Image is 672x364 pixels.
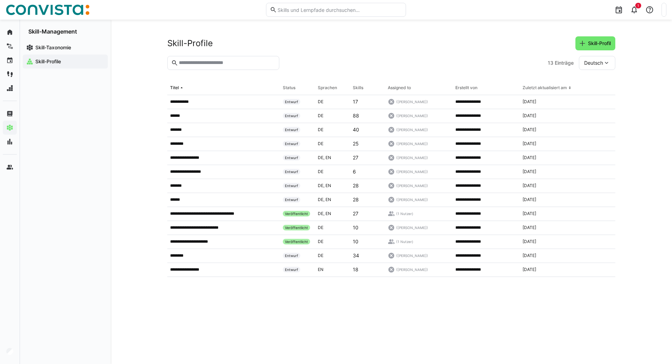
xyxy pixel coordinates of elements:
[318,85,337,91] div: Sprachen
[318,113,323,118] span: de
[318,99,323,104] span: de
[637,3,639,8] span: 1
[523,183,536,188] span: [DATE]
[353,98,358,105] p: 17
[396,141,428,146] span: ([PERSON_NAME])
[353,266,358,273] p: 18
[283,225,310,230] span: Veröffentlicht
[283,127,300,133] span: Entwurf
[283,155,300,160] span: Entwurf
[455,85,477,91] div: Erstellt von
[396,113,428,118] span: ([PERSON_NAME])
[353,126,359,133] p: 40
[318,239,323,244] span: de
[523,127,536,133] span: [DATE]
[283,239,310,244] span: Veröffentlicht
[353,85,363,91] div: Skills
[353,154,358,161] p: 27
[318,253,323,258] span: de
[555,59,574,66] span: Einträge
[353,252,359,259] p: 34
[283,197,300,202] span: Entwurf
[353,210,358,217] p: 27
[523,253,536,258] span: [DATE]
[584,59,603,66] span: Deutsch
[353,168,356,175] p: 6
[325,155,331,160] span: en
[318,267,323,272] span: en
[353,182,359,189] p: 28
[396,197,428,202] span: ([PERSON_NAME])
[353,196,359,203] p: 28
[318,211,325,216] span: de
[353,238,358,245] p: 10
[318,197,325,202] span: de
[523,85,567,91] div: Zuletzt aktualisiert am
[396,155,428,160] span: ([PERSON_NAME])
[523,239,536,244] span: [DATE]
[587,40,612,47] span: Skill-Profil
[283,113,300,119] span: Entwurf
[353,140,359,147] p: 25
[548,59,553,66] span: 13
[283,85,295,91] div: Status
[318,141,323,146] span: de
[283,99,300,105] span: Entwurf
[318,127,323,132] span: de
[318,155,325,160] span: de
[396,99,428,104] span: ([PERSON_NAME])
[396,211,413,216] span: (1 Nutzer)
[318,225,323,230] span: de
[575,36,615,50] button: Skill-Profil
[325,197,331,202] span: en
[325,183,331,188] span: en
[283,267,300,272] span: Entwurf
[283,183,300,188] span: Entwurf
[523,211,536,216] span: [DATE]
[283,211,310,216] span: Veröffentlicht
[396,253,428,258] span: ([PERSON_NAME])
[318,169,323,174] span: de
[523,99,536,105] span: [DATE]
[396,183,428,188] span: ([PERSON_NAME])
[170,85,179,91] div: Titel
[396,267,428,272] span: ([PERSON_NAME])
[523,155,536,160] span: [DATE]
[523,267,536,272] span: [DATE]
[523,141,536,147] span: [DATE]
[388,85,411,91] div: Assigned to
[167,38,213,49] h2: Skill-Profile
[523,169,536,174] span: [DATE]
[396,225,428,230] span: ([PERSON_NAME])
[283,141,300,147] span: Entwurf
[523,225,536,230] span: [DATE]
[523,113,536,119] span: [DATE]
[396,239,413,244] span: (1 Nutzer)
[353,224,358,231] p: 10
[353,112,359,119] p: 88
[277,7,402,13] input: Skills und Lernpfade durchsuchen…
[523,197,536,202] span: [DATE]
[318,183,325,188] span: de
[283,253,300,258] span: Entwurf
[396,127,428,132] span: ([PERSON_NAME])
[283,169,300,174] span: Entwurf
[396,169,428,174] span: ([PERSON_NAME])
[325,211,331,216] span: en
